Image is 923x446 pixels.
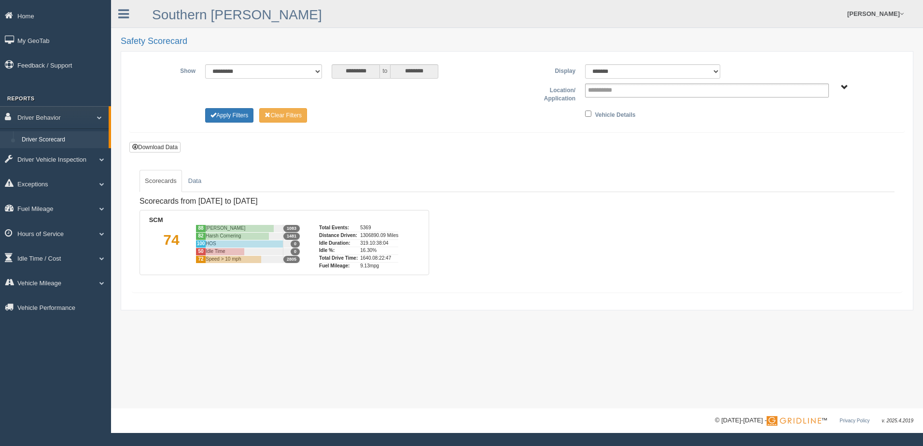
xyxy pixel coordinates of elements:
a: Southern [PERSON_NAME] [152,7,322,22]
button: Change Filter Options [259,108,307,123]
div: 16.30% [360,247,398,254]
div: 72 [196,255,206,263]
div: 319.10:38:04 [360,239,398,247]
div: Total Drive Time: [319,254,358,262]
h2: Safety Scorecard [121,37,913,46]
span: v. 2025.4.2019 [882,418,913,423]
span: 1083 [283,225,300,232]
div: 5369 [360,224,398,232]
button: Change Filter Options [205,108,253,123]
span: 2805 [283,256,300,263]
h4: Scorecards from [DATE] to [DATE] [140,197,429,206]
button: Download Data [129,142,181,153]
span: 0 [291,248,300,255]
div: Idle Duration: [319,239,358,247]
div: 82 [196,232,206,240]
div: Distance Driven: [319,232,358,239]
label: Show [137,64,200,76]
div: Total Events: [319,224,358,232]
label: Vehicle Details [595,108,635,120]
div: 1640.08:22:47 [360,254,398,262]
img: Gridline [767,416,821,426]
span: 0 [291,240,300,248]
b: SCM [149,216,163,223]
div: 1306890.09 Miles [360,232,398,239]
span: to [380,64,390,79]
a: Scorecards [140,170,182,192]
div: © [DATE]-[DATE] - ™ [715,416,913,426]
div: Idle %: [319,247,358,254]
a: Driver Scorecard [17,131,109,149]
div: 88 [196,224,206,232]
a: Privacy Policy [839,418,869,423]
label: Display [517,64,580,76]
div: 50 [196,248,206,255]
span: 1481 [283,233,300,240]
label: Location/ Application [517,84,580,103]
div: Fuel Mileage: [319,262,358,270]
div: 74 [147,224,196,269]
div: 100 [196,240,206,248]
div: 9.13mpg [360,262,398,270]
a: Data [183,170,207,192]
